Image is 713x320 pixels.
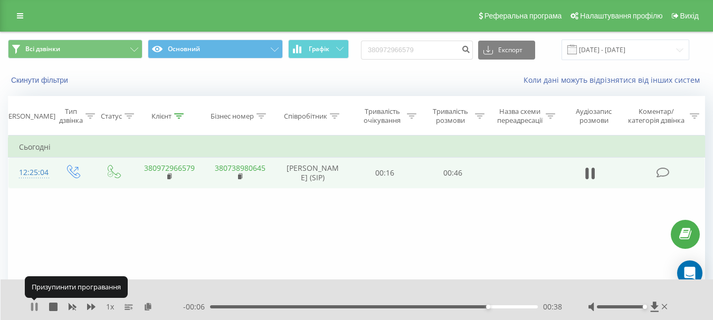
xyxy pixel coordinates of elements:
[144,163,195,173] a: 380972966579
[677,260,702,286] div: Open Intercom Messenger
[478,41,535,60] button: Експорт
[19,162,41,183] div: 12:25:04
[680,12,699,20] span: Вихід
[486,305,490,309] div: Accessibility label
[625,107,687,125] div: Коментар/категорія дзвінка
[497,107,543,125] div: Назва схеми переадресації
[8,40,142,59] button: Всі дзвінки
[429,107,472,125] div: Тривалість розмови
[567,107,621,125] div: Аудіозапис розмови
[183,302,210,312] span: - 00:06
[524,75,705,85] a: Коли дані можуть відрізнятися вiд інших систем
[360,107,404,125] div: Тривалість очікування
[148,40,282,59] button: Основний
[288,40,349,59] button: Графік
[580,12,662,20] span: Налаштування профілю
[543,302,562,312] span: 00:38
[643,305,647,309] div: Accessibility label
[484,12,562,20] span: Реферальна програма
[351,158,419,188] td: 00:16
[151,112,172,121] div: Клієнт
[8,137,705,158] td: Сьогодні
[211,112,254,121] div: Бізнес номер
[59,107,83,125] div: Тип дзвінка
[309,45,329,53] span: Графік
[361,41,473,60] input: Пошук за номером
[8,75,73,85] button: Скинути фільтри
[215,163,265,173] a: 380738980645
[25,45,60,53] span: Всі дзвінки
[275,158,351,188] td: [PERSON_NAME] (SIP)
[106,302,114,312] span: 1 x
[419,158,487,188] td: 00:46
[284,112,327,121] div: Співробітник
[25,276,128,297] div: Призупинити програвання
[2,112,55,121] div: [PERSON_NAME]
[101,112,122,121] div: Статус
